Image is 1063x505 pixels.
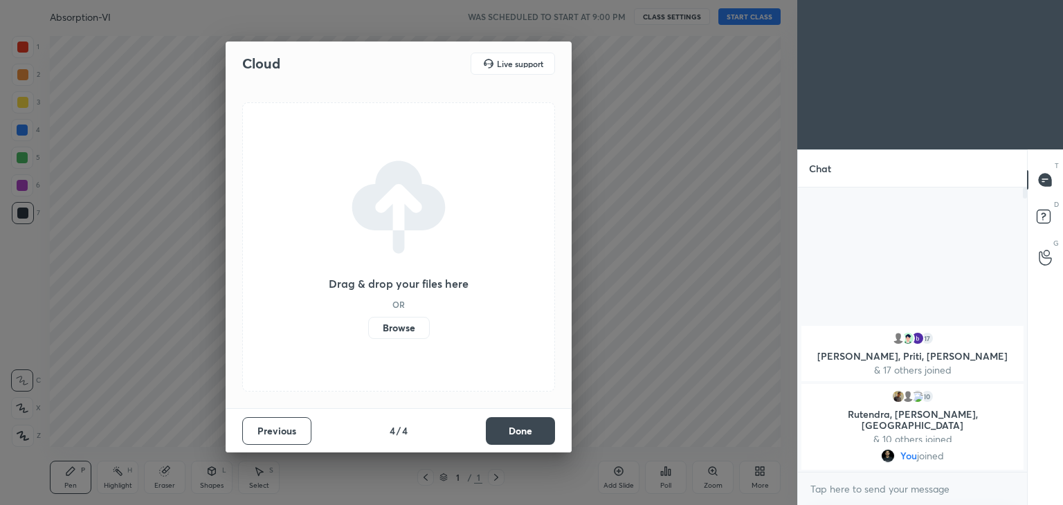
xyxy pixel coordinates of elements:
[392,300,405,309] h5: OR
[1054,199,1059,210] p: D
[810,409,1015,431] p: Rutendra, [PERSON_NAME], [GEOGRAPHIC_DATA]
[329,278,469,289] h3: Drag & drop your files here
[242,55,280,73] h2: Cloud
[810,351,1015,362] p: [PERSON_NAME], Priti, [PERSON_NAME]
[881,449,895,463] img: 143f78ded8b14cd2875f9ae30291ab3c.jpg
[402,423,408,438] h4: 4
[920,331,934,345] div: 17
[901,389,915,403] img: default.png
[917,450,944,461] span: joined
[1053,238,1059,248] p: G
[911,331,925,345] img: a1ccfdbee2444bb0bf9374c4bd547fcc.9895391_3
[810,434,1015,445] p: & 10 others joined
[920,389,934,403] div: 10
[390,423,395,438] h4: 4
[497,59,543,68] h5: Live support
[798,323,1027,472] div: grid
[397,423,401,438] h4: /
[901,331,915,345] img: 17112529_A886A336-9C43-42C9-B6A0-11988AB71D36.png
[891,331,905,345] img: default.png
[891,389,905,403] img: 307a65eb873640bbba7adf93ccdf3b1f.jpg
[798,150,842,187] p: Chat
[486,417,555,445] button: Done
[911,389,925,403] img: 86366af3ea104666994b2be288b42ff7.98194990_3
[810,365,1015,376] p: & 17 others joined
[1055,160,1059,171] p: T
[900,450,917,461] span: You
[242,417,311,445] button: Previous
